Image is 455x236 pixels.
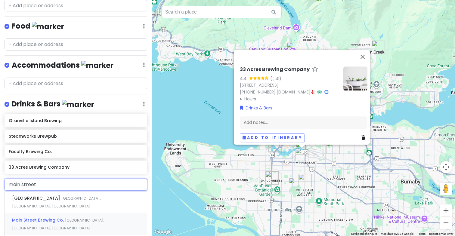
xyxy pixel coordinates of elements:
[62,100,94,109] img: marker
[9,149,143,154] h6: Faculty Brewing Co.
[312,66,318,73] a: Star place
[417,232,426,235] a: Terms (opens in new tab)
[361,134,367,141] a: Delete place
[299,174,312,187] div: Main Street
[295,148,308,161] div: 33 Acres Brewing Company
[12,195,61,201] span: [GEOGRAPHIC_DATA]
[5,179,147,191] input: + Add place or address
[440,204,452,216] button: Zoom in
[240,82,279,88] a: [STREET_ADDRESS]
[240,66,310,73] h6: 33 Acres Brewing Company
[12,217,65,223] span: Main Street Brewing Co.
[268,139,282,152] div: Granville Island Brewing
[270,138,283,152] div: Granville Island
[12,196,101,209] span: [GEOGRAPHIC_DATA], [GEOGRAPHIC_DATA], [GEOGRAPHIC_DATA]
[265,171,279,185] div: Granville Street
[287,42,300,55] div: Capilano Suspension Bridge Park
[440,217,452,229] button: Zoom out
[240,66,339,102] div: · ·
[372,41,385,54] div: Lynn Canyon Suspension Bridge
[153,228,173,236] img: Google
[240,75,249,82] div: 4.4
[12,60,113,70] h4: Accommodations
[32,22,64,31] img: marker
[9,133,143,139] h6: Steamworks Brewpub
[343,66,367,90] img: Picture of the place
[240,89,276,95] a: [PHONE_NUMBER]
[381,232,413,235] span: Map data ©2025 Google
[9,164,143,170] h6: 33 Acres Brewing Company
[240,133,305,142] button: Add to itinerary
[351,232,377,236] button: Keyboard shortcuts
[81,61,113,70] img: marker
[240,116,367,129] div: Add notes...
[240,96,339,102] summary: Hours
[327,141,340,154] div: Commercial Drive
[161,6,282,18] input: Search a place
[324,90,328,94] i: Google Maps
[270,75,281,82] div: (1,131)
[440,183,452,195] button: Drag Pegman onto the map to open Street View
[12,21,64,31] h4: Food
[9,118,143,123] h6: Granville Island Brewing
[289,178,302,191] div: Queen Elizabeth Park
[5,38,147,51] input: + Add place or address
[153,228,173,236] a: Open this area in Google Maps (opens a new window)
[240,105,272,111] a: Drinks & Bars
[429,232,453,235] a: Report a map error
[5,78,147,90] input: + Add place or address
[355,50,370,64] button: Close
[440,161,452,173] button: Map camera controls
[296,142,309,155] div: Faculty Brewing Co.
[277,89,311,95] a: [DOMAIN_NAME]
[317,90,322,94] i: Tripadvisor
[12,99,94,109] h4: Drinks & Bars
